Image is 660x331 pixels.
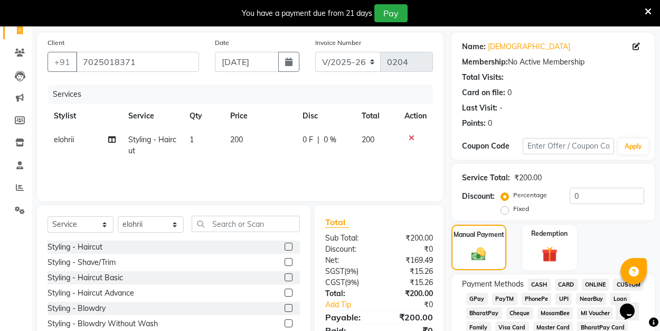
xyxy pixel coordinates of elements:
a: Add Tip [317,299,389,310]
div: Styling - Haircut Basic [48,272,123,283]
div: ₹15.26 [379,277,441,288]
span: CARD [555,279,578,291]
span: 200 [230,135,243,144]
label: Client [48,38,64,48]
label: Manual Payment [454,230,504,240]
span: UPI [555,293,572,305]
span: PhonePe [522,293,552,305]
span: PayTM [492,293,517,305]
button: Pay [374,4,408,22]
span: MosamBee [538,307,573,319]
div: ( ) [317,277,379,288]
div: Styling - Blowdry [48,303,106,314]
th: Disc [296,104,355,128]
div: ₹0 [390,299,441,310]
div: ₹200.00 [514,172,542,183]
div: Sub Total: [317,233,379,244]
span: Payment Methods [462,279,524,290]
span: BharatPay [466,307,502,319]
div: Points: [462,118,486,129]
div: You have a payment due from 21 days [242,8,372,19]
span: MI Voucher [577,307,613,319]
div: ₹200.00 [379,233,441,244]
div: Styling - Shave/Trim [48,257,116,268]
input: Enter Offer / Coupon Code [523,138,614,154]
div: Styling - Blowdry Without Wash [48,318,158,329]
span: Cheque [506,307,533,319]
span: CGST [325,278,345,287]
span: GPay [466,293,488,305]
div: Styling - Haircut [48,242,102,253]
span: Styling - Haircut [128,135,176,155]
a: [DEMOGRAPHIC_DATA] [488,41,570,52]
div: Payable: [317,311,379,324]
button: +91 [48,52,77,72]
span: 9% [347,278,357,287]
th: Qty [183,104,224,128]
th: Price [224,104,296,128]
span: 0 % [324,134,336,145]
span: NearBuy [576,293,606,305]
th: Action [398,104,433,128]
div: Name: [462,41,486,52]
th: Service [122,104,183,128]
input: Search by Name/Mobile/Email/Code [76,52,199,72]
span: ONLINE [582,279,609,291]
div: ₹200.00 [379,288,441,299]
span: | [317,134,319,145]
div: ₹200.00 [379,311,441,324]
div: Card on file: [462,87,505,98]
div: Last Visit: [462,103,497,114]
div: No Active Membership [462,57,644,68]
button: Apply [618,139,648,154]
input: Search or Scan [192,216,300,232]
th: Total [355,104,398,128]
div: - [499,103,503,114]
img: _gift.svg [537,245,562,264]
div: Membership: [462,57,508,68]
div: ₹15.26 [379,266,441,277]
label: Fixed [513,204,529,214]
iframe: chat widget [616,289,649,320]
span: CASH [528,279,551,291]
div: Coupon Code [462,141,523,152]
div: ₹0 [379,244,441,255]
div: Total: [317,288,379,299]
div: Discount: [317,244,379,255]
label: Redemption [531,229,568,238]
div: 0 [507,87,512,98]
div: Net: [317,255,379,266]
span: Loan [610,293,630,305]
div: Service Total: [462,172,510,183]
span: elohrii [54,135,74,144]
span: 0 F [303,134,313,145]
span: 1 [190,135,194,144]
label: Invoice Number [315,38,361,48]
div: ₹169.49 [379,255,441,266]
div: Services [49,85,441,104]
span: SGST [325,266,344,276]
label: Date [215,38,229,48]
th: Stylist [48,104,122,128]
span: 200 [362,135,374,144]
div: Styling - Haircut Advance [48,288,134,299]
div: Discount: [462,191,495,202]
span: Total [325,217,350,228]
div: 0 [488,118,492,129]
span: CUSTOM [613,279,644,291]
div: Total Visits: [462,72,504,83]
label: Percentage [513,190,547,200]
div: ( ) [317,266,379,277]
span: 9% [346,267,356,275]
img: _cash.svg [467,246,491,263]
